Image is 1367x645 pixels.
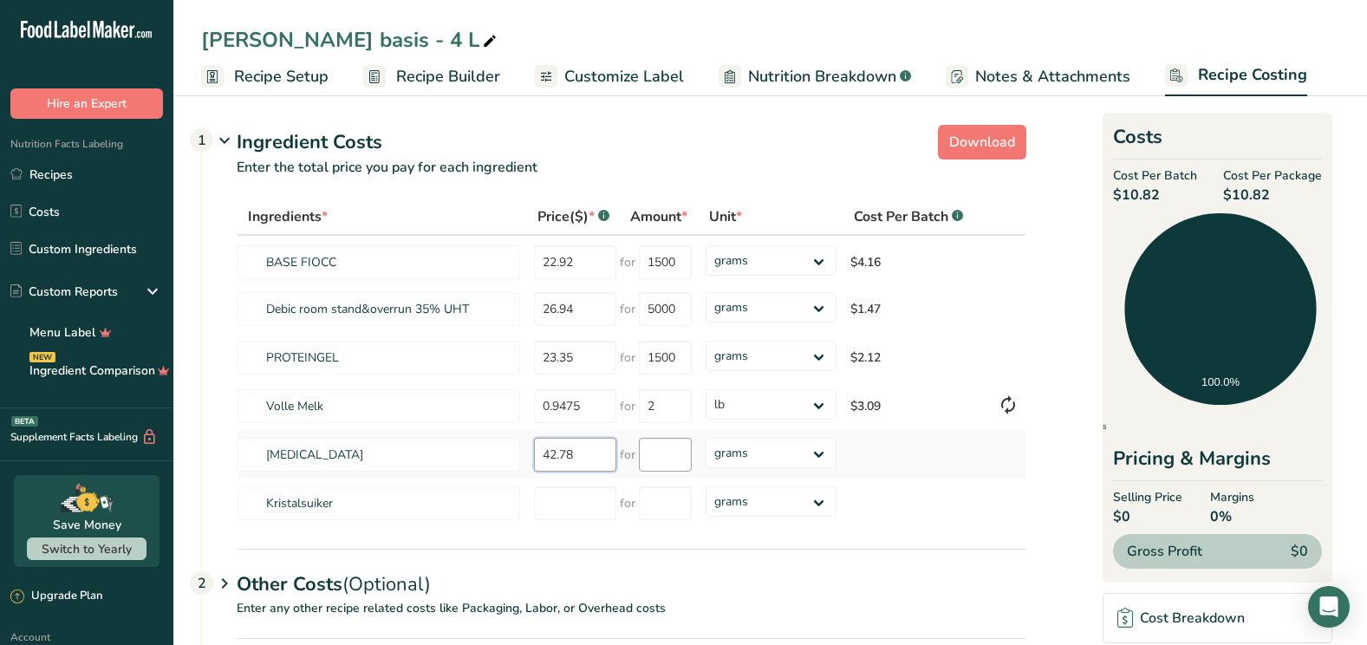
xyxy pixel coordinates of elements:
[620,494,635,512] span: for
[29,352,55,362] div: NEW
[190,571,213,595] div: 2
[1103,593,1332,643] a: Cost Breakdown
[1291,541,1308,562] span: $0
[843,284,991,333] td: $1.47
[53,516,121,534] div: Save Money
[10,88,163,119] button: Hire an Expert
[1113,166,1197,185] span: Cost Per Batch
[620,397,635,415] span: for
[201,57,329,96] a: Recipe Setup
[1308,586,1350,628] div: Open Intercom Messenger
[342,571,431,597] span: (Optional)
[1113,123,1322,160] h2: Costs
[620,300,635,318] span: for
[1113,185,1197,205] span: $10.82
[234,65,329,88] span: Recipe Setup
[1113,506,1182,527] span: $0
[202,157,1026,199] p: Enter the total price you pay for each ingredient
[843,381,991,430] td: $3.09
[748,65,896,88] span: Nutrition Breakdown
[237,128,1026,157] div: Ingredient Costs
[11,416,38,427] div: BETA
[843,333,991,381] td: $2.12
[537,206,609,227] div: Price($)
[1223,166,1322,185] span: Cost Per Package
[938,125,1026,160] button: Download
[620,446,635,464] span: for
[949,132,1015,153] span: Download
[946,57,1130,96] a: Notes & Attachments
[1210,506,1254,527] span: 0%
[1113,445,1322,481] div: Pricing & Margins
[248,206,328,227] span: Ingredients
[27,537,146,560] button: Switch to Yearly
[396,65,500,88] span: Recipe Builder
[1210,488,1254,506] span: Margins
[1165,55,1307,97] a: Recipe Costing
[620,253,635,271] span: for
[620,349,635,367] span: for
[975,65,1130,88] span: Notes & Attachments
[42,541,132,557] span: Switch to Yearly
[535,57,684,96] a: Customize Label
[1055,422,1107,431] span: Ingredients
[709,206,742,227] span: Unit
[1223,185,1322,205] span: $10.82
[1113,488,1182,506] span: Selling Price
[1117,608,1245,629] div: Cost Breakdown
[10,588,102,605] div: Upgrade Plan
[202,599,1026,638] p: Enter any other recipe related costs like Packaging, Labor, or Overhead costs
[1127,541,1202,562] span: Gross Profit
[564,65,684,88] span: Customize Label
[854,206,948,227] span: Cost Per Batch
[843,236,991,284] td: $4.16
[10,283,118,301] div: Custom Reports
[201,24,500,55] div: [PERSON_NAME] basis - 4 L
[190,128,213,152] div: 1
[719,57,911,96] a: Nutrition Breakdown
[1198,63,1307,87] span: Recipe Costing
[237,549,1026,599] div: Other Costs
[363,57,500,96] a: Recipe Builder
[630,206,687,227] span: Amount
